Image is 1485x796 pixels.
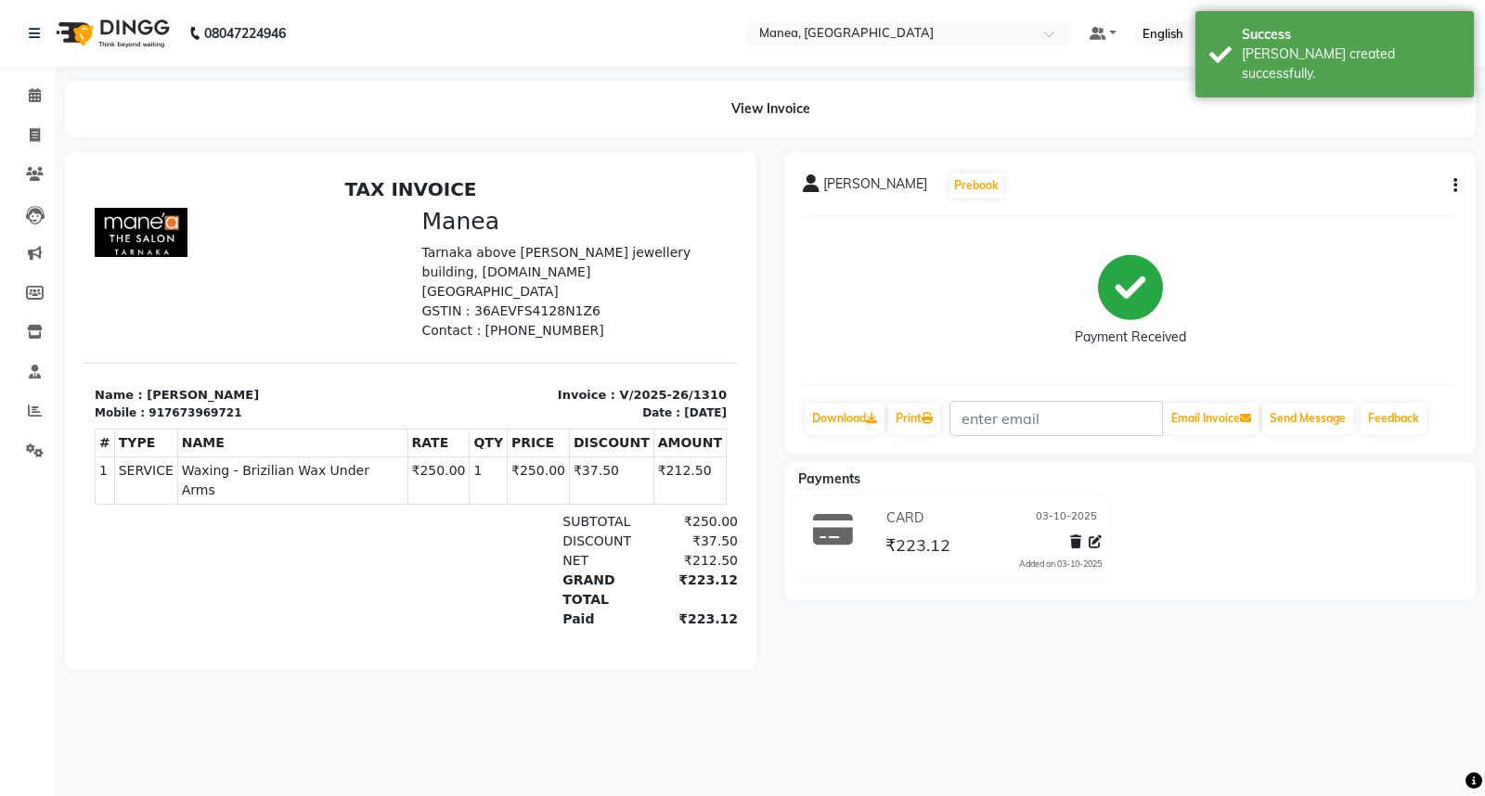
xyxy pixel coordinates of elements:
[468,361,561,380] div: DISCOUNT
[1262,403,1353,434] button: Send Message
[570,286,642,333] td: ₹212.50
[324,258,386,286] th: RATE
[562,361,654,380] div: ₹37.50
[1164,403,1259,434] button: Email Invoice
[1075,327,1186,347] div: Payment Received
[339,131,644,150] p: GSTIN : 36AEVFS4128N1Z6
[204,7,286,59] b: 08047224946
[324,286,386,333] td: ₹250.00
[31,286,94,333] td: SERVICE
[949,401,1163,436] input: enter email
[562,341,654,361] div: ₹250.00
[823,174,927,200] span: [PERSON_NAME]
[798,470,860,487] span: Payments
[562,439,654,458] div: ₹223.12
[1242,25,1460,45] div: Success
[12,258,32,286] th: #
[485,258,570,286] th: DISCOUNT
[11,7,643,30] h2: TAX INVOICE
[885,534,950,560] span: ₹223.12
[468,380,561,400] div: NET
[468,439,561,458] div: Paid
[468,400,561,439] div: GRAND TOTAL
[424,258,486,286] th: PRICE
[47,7,174,59] img: logo
[386,286,424,333] td: 1
[1242,45,1460,83] div: Bill created successfully.
[94,258,324,286] th: NAME
[424,286,486,333] td: ₹250.00
[600,234,643,250] div: [DATE]
[949,173,1003,199] button: Prebook
[886,508,923,528] span: CARD
[65,81,1476,137] div: View Invoice
[11,215,316,234] p: Name : [PERSON_NAME]
[485,286,570,333] td: ₹37.50
[1036,508,1097,528] span: 03-10-2025
[98,290,320,329] span: Waxing - Brizilian Wax Under Arms
[12,286,32,333] td: 1
[888,403,940,434] a: Print
[339,215,644,234] p: Invoice : V/2025-26/1310
[11,234,61,250] div: Mobile :
[386,258,424,286] th: QTY
[570,258,642,286] th: AMOUNT
[562,400,654,439] div: ₹223.12
[559,234,597,250] div: Date :
[31,258,94,286] th: TYPE
[339,37,644,65] h3: Manea
[339,72,644,131] p: Tarnaka above [PERSON_NAME] jewellery building, [DOMAIN_NAME][GEOGRAPHIC_DATA]
[468,341,561,361] div: SUBTOTAL
[805,403,885,434] a: Download
[562,380,654,400] div: ₹212.50
[1361,403,1427,434] a: Feedback
[1019,558,1102,571] div: Added on 03-10-2025
[65,234,158,250] div: 917673969721
[339,150,644,170] p: Contact : [PHONE_NUMBER]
